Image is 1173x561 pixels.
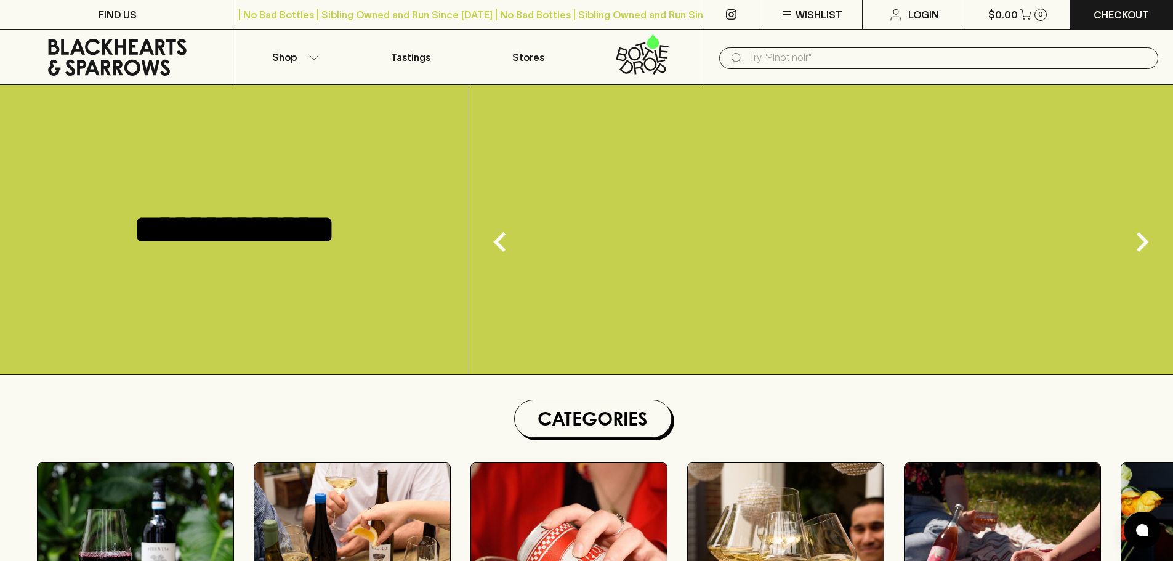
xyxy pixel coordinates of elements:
[908,7,939,22] p: Login
[520,405,666,432] h1: Categories
[749,48,1148,68] input: Try "Pinot noir"
[988,7,1018,22] p: $0.00
[469,85,1173,374] img: gif;base64,R0lGODlhAQABAAAAACH5BAEKAAEALAAAAAABAAEAAAICTAEAOw==
[352,30,469,84] a: Tastings
[512,50,544,65] p: Stores
[1118,217,1167,267] button: Next
[272,50,297,65] p: Shop
[1094,7,1149,22] p: Checkout
[235,30,352,84] button: Shop
[391,50,430,65] p: Tastings
[1136,524,1148,536] img: bubble-icon
[99,7,137,22] p: FIND US
[470,30,587,84] a: Stores
[796,7,842,22] p: Wishlist
[1038,11,1043,18] p: 0
[475,217,525,267] button: Previous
